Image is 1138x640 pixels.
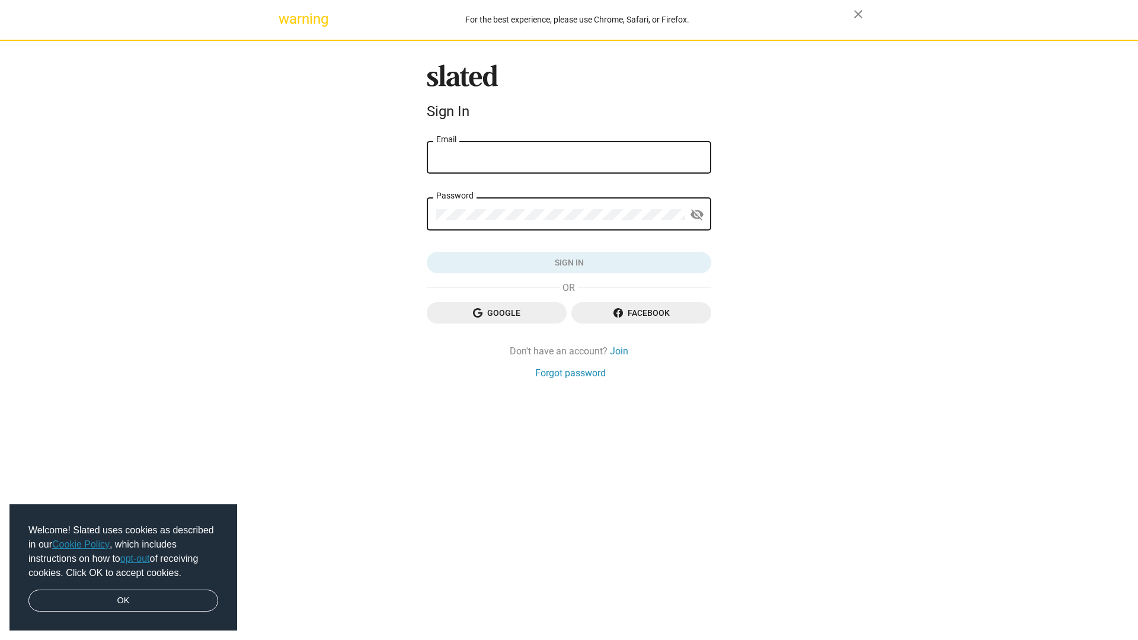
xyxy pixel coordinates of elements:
div: For the best experience, please use Chrome, Safari, or Firefox. [301,12,853,28]
a: Join [610,345,628,357]
button: Show password [685,203,709,227]
mat-icon: warning [279,12,293,26]
button: Google [427,302,567,324]
a: Forgot password [535,367,606,379]
mat-icon: close [851,7,865,21]
span: Google [436,302,557,324]
a: Cookie Policy [52,539,110,549]
div: Sign In [427,103,711,120]
div: Don't have an account? [427,345,711,357]
span: Welcome! Slated uses cookies as described in our , which includes instructions on how to of recei... [28,523,218,580]
div: cookieconsent [9,504,237,631]
a: opt-out [120,553,150,564]
sl-branding: Sign In [427,65,711,125]
span: Facebook [581,302,702,324]
mat-icon: visibility_off [690,206,704,224]
a: dismiss cookie message [28,590,218,612]
button: Facebook [571,302,711,324]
